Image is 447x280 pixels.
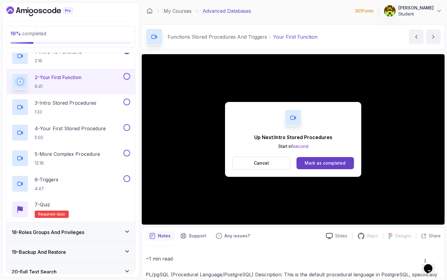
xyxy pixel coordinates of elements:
p: Your First Function [273,33,317,40]
h3: 19 - Backup And Restore [12,248,66,256]
span: completed [10,30,46,37]
p: 361 Points [355,8,374,14]
p: Up Next: Intro Stored Procedures [254,134,332,141]
h3: 20 - Full Text Search [12,268,57,275]
span: 1 second [292,144,308,149]
p: Support [189,233,206,239]
p: 6:41 [35,83,81,89]
span: quiz [57,212,65,217]
p: 5 - More Complex Procedure [35,150,100,158]
button: 3-Intro Stored Procedures1:33 [12,99,130,116]
button: 19-Backup And Restore [7,242,135,262]
p: 1:33 [35,109,96,115]
button: Share [416,233,441,239]
h3: 18 - Roles Groups And Privileges [12,229,84,236]
p: Repo [367,233,378,239]
span: Required- [38,212,57,217]
a: Slides [321,233,352,239]
p: 4:47 [35,186,58,192]
p: 2:16 [35,58,82,64]
button: 2-Your First Function6:41 [12,73,130,90]
p: Any issues? [224,233,250,239]
iframe: 2 - Your First Function [142,54,445,225]
button: Mark as completed [296,157,354,169]
p: Slides [335,233,347,239]
button: next content [426,30,441,44]
a: My Courses [164,7,192,15]
span: 19 % [10,30,21,37]
p: Student [398,11,434,17]
p: Share [429,233,441,239]
button: Support button [177,231,210,241]
p: 5:02 [35,135,106,141]
button: notes button [146,231,174,241]
button: 1-Intro To Functions2:16 [12,47,130,65]
button: previous content [409,30,424,44]
p: 3 - Intro Stored Procedures [35,99,96,107]
p: 4 - Your First Stored Procedure [35,125,106,132]
button: Feedback button [212,231,254,241]
a: Dashboard [147,8,153,14]
p: Notes [158,233,171,239]
iframe: chat widget [421,256,441,274]
p: Advanced Databases [203,7,251,15]
button: 7-QuizRequired-quiz [12,201,130,218]
div: Mark as completed [305,160,345,166]
p: Start in [254,143,332,149]
button: 5-More Complex Procedure12:18 [12,150,130,167]
button: user profile image[PERSON_NAME]Student [384,5,442,17]
a: Dashboard [6,6,87,16]
p: 6 - Triggers [35,176,58,183]
p: 12:18 [35,160,100,166]
p: 2 - Your First Function [35,74,81,81]
p: 7 - Quiz [35,201,50,208]
img: user profile image [384,5,396,17]
p: ~1 min read [146,254,441,263]
button: 6-Triggers4:47 [12,175,130,192]
p: [PERSON_NAME] [398,5,434,11]
p: Designs [395,233,411,239]
p: Cancel [254,160,269,166]
p: Functions Stored Procedures And Triggers [168,33,267,40]
button: 4-Your First Stored Procedure5:02 [12,124,130,141]
button: Cancel [232,157,290,170]
button: 18-Roles Groups And Privileges [7,222,135,242]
